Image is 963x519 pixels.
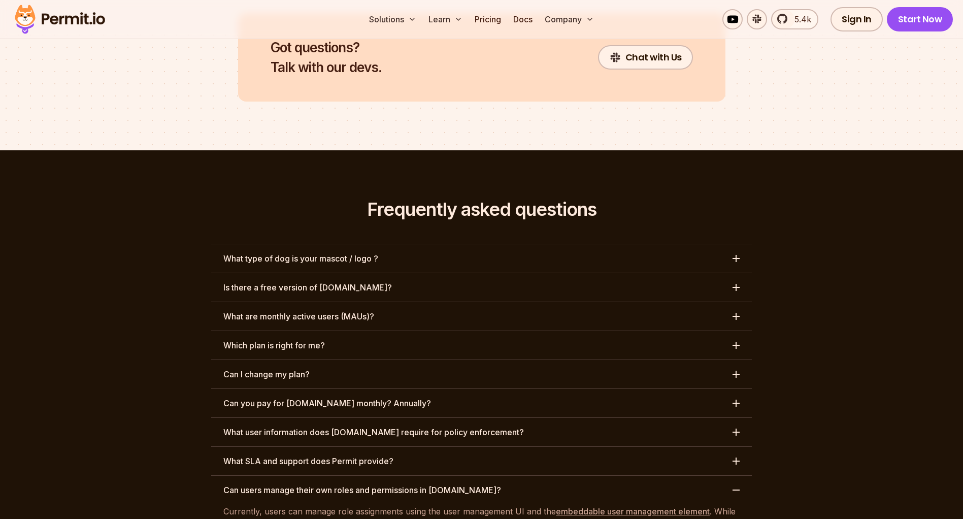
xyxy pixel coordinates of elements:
[556,506,710,516] a: embeddable user management element
[223,310,374,322] h3: What are monthly active users (MAUs)?
[223,455,393,467] h3: What SLA and support does Permit provide?
[471,9,505,29] a: Pricing
[211,389,752,417] button: Can you pay for [DOMAIN_NAME] monthly? Annually?
[223,368,310,380] h3: Can I change my plan?
[211,244,752,273] button: What type of dog is your mascot / logo ?
[211,331,752,360] button: Which plan is right for me?
[509,9,537,29] a: Docs
[271,38,382,57] span: Got questions?
[541,9,598,29] button: Company
[365,9,420,29] button: Solutions
[223,339,325,351] h3: Which plan is right for me?
[211,302,752,331] button: What are monthly active users (MAUs)?
[10,2,110,37] img: Permit logo
[211,273,752,302] button: Is there a free version of [DOMAIN_NAME]?
[211,447,752,475] button: What SLA and support does Permit provide?
[223,426,524,438] h3: What user information does [DOMAIN_NAME] require for policy enforcement?
[887,7,953,31] a: Start Now
[211,476,752,504] button: Can users manage their own roles and permissions in [DOMAIN_NAME]?
[223,397,431,409] h3: Can you pay for [DOMAIN_NAME] monthly? Annually?
[211,418,752,446] button: What user information does [DOMAIN_NAME] require for policy enforcement?
[771,9,818,29] a: 5.4k
[598,45,693,70] a: Chat with Us
[223,281,392,294] h3: Is there a free version of [DOMAIN_NAME]?
[223,252,378,265] h3: What type of dog is your mascot / logo ?
[211,360,752,388] button: Can I change my plan?
[223,484,501,496] h3: Can users manage their own roles and permissions in [DOMAIN_NAME]?
[831,7,883,31] a: Sign In
[788,13,811,25] span: 5.4k
[424,9,467,29] button: Learn
[271,38,382,77] h2: Talk with our devs.
[211,199,752,219] h2: Frequently asked questions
